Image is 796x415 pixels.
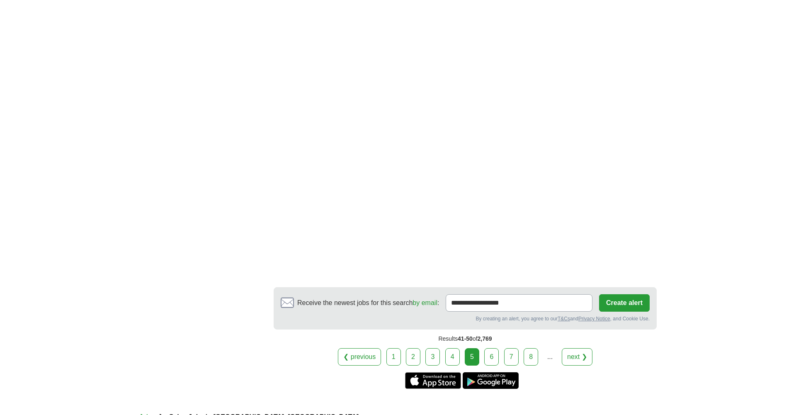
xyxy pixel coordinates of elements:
a: 2 [406,348,420,366]
span: Receive the newest jobs for this search : [297,298,439,308]
a: next ❯ [562,348,592,366]
a: 8 [524,348,538,366]
a: ❮ previous [338,348,381,366]
a: Privacy Notice [578,316,610,322]
a: by email [413,299,437,306]
a: 4 [445,348,460,366]
a: 7 [504,348,519,366]
span: 2,769 [478,335,492,342]
a: 1 [386,348,401,366]
div: 5 [465,348,479,366]
a: T&Cs [558,316,570,322]
a: 3 [425,348,440,366]
a: Get the iPhone app [405,372,461,389]
span: 41-50 [458,335,473,342]
div: ... [542,349,558,365]
div: Results of [274,330,657,348]
div: By creating an alert, you agree to our and , and Cookie Use. [281,315,650,322]
a: Get the Android app [463,372,519,389]
a: 6 [484,348,499,366]
button: Create alert [599,294,650,312]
